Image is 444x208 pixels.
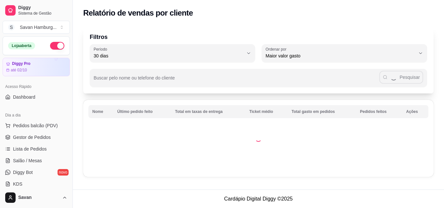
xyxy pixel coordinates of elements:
[18,195,59,201] span: Savan
[12,61,31,66] article: Diggy Pro
[13,134,51,141] span: Gestor de Pedidos
[73,190,444,208] footer: Cardápio Digital Diggy © 2025
[13,157,42,164] span: Salão / Mesas
[50,42,64,50] button: Alterar Status
[3,190,70,205] button: Savan
[3,155,70,166] a: Salão / Mesas
[3,132,70,142] a: Gestor de Pedidos
[8,42,35,49] div: Loja aberta
[3,167,70,177] a: Diggy Botnovo
[90,32,427,42] p: Filtros
[13,181,22,187] span: KDS
[3,58,70,76] a: Diggy Proaté 02/10
[3,81,70,92] div: Acesso Rápido
[13,94,35,100] span: Dashboard
[3,21,70,34] button: Select a team
[8,24,15,31] span: S
[3,92,70,102] a: Dashboard
[266,46,289,52] label: Ordenar por
[18,5,67,11] span: Diggy
[13,122,58,129] span: Pedidos balcão (PDV)
[3,179,70,189] a: KDS
[83,8,193,18] h2: Relatório de vendas por cliente
[3,120,70,131] button: Pedidos balcão (PDV)
[3,3,70,18] a: DiggySistema de Gestão
[90,44,255,62] button: Período30 dias
[3,144,70,154] a: Lista de Pedidos
[262,44,427,62] button: Ordenar porMaior valor gasto
[94,77,379,84] input: Buscar pelo nome ou telefone do cliente
[13,146,47,152] span: Lista de Pedidos
[3,110,70,120] div: Dia a dia
[266,53,415,59] span: Maior valor gasto
[94,53,243,59] span: 30 dias
[20,24,57,31] div: Savan Hamburg ...
[13,169,33,176] span: Diggy Bot
[94,46,109,52] label: Período
[255,135,262,142] div: Loading
[18,11,67,16] span: Sistema de Gestão
[11,67,27,73] article: até 02/10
